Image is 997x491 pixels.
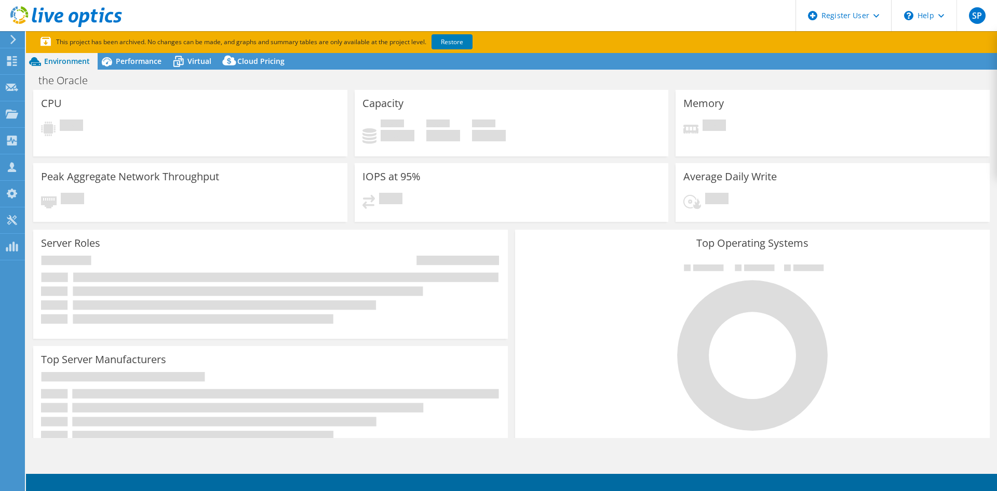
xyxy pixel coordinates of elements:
span: Cloud Pricing [237,56,285,66]
span: Environment [44,56,90,66]
h1: the Oracle [34,75,104,86]
h3: Peak Aggregate Network Throughput [41,171,219,182]
h3: Capacity [362,98,403,109]
h3: Top Operating Systems [523,237,982,249]
h4: 0 GiB [381,130,414,141]
span: Used [381,120,404,130]
span: SP [969,7,986,24]
span: Pending [60,120,83,134]
svg: \n [904,11,913,20]
span: Pending [379,193,402,207]
h4: 0 GiB [426,130,460,141]
a: Restore [432,34,473,49]
h3: CPU [41,98,62,109]
span: Pending [703,120,726,134]
h3: Memory [683,98,724,109]
h3: Server Roles [41,237,100,249]
span: Free [426,120,450,130]
h3: Average Daily Write [683,171,777,182]
p: This project has been archived. No changes can be made, and graphs and summary tables are only av... [41,36,549,48]
span: Pending [61,193,84,207]
h4: 0 GiB [472,130,506,141]
span: Virtual [187,56,211,66]
h3: IOPS at 95% [362,171,421,182]
h3: Top Server Manufacturers [41,354,166,365]
span: Performance [116,56,161,66]
span: Pending [705,193,729,207]
span: Total [472,120,495,130]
